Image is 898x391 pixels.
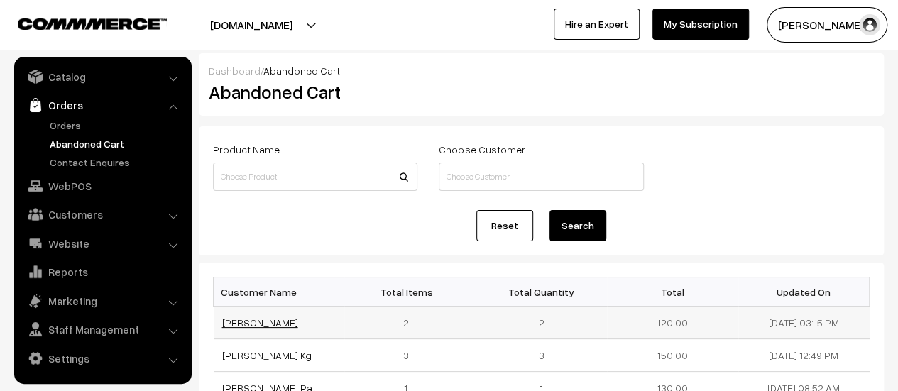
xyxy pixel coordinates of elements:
a: Reports [18,259,187,285]
td: [DATE] 03:15 PM [738,307,870,339]
a: Orders [46,118,187,133]
td: 150.00 [607,339,738,372]
a: Catalog [18,64,187,89]
a: Reset [476,210,533,241]
label: Choose Customer [439,142,525,157]
th: Total Quantity [476,277,607,307]
td: 2 [476,307,607,339]
div: / [209,63,874,78]
img: user [859,14,880,35]
a: COMMMERCE [18,14,142,31]
a: Dashboard [209,65,261,77]
td: 3 [344,339,476,372]
button: Search [549,210,606,241]
a: Contact Enquires [46,155,187,170]
a: [PERSON_NAME] Kg [222,349,312,361]
h2: Abandoned Cart [209,81,416,103]
th: Total Items [344,277,476,307]
button: [DOMAIN_NAME] [160,7,342,43]
a: Orders [18,92,187,118]
td: 3 [476,339,607,372]
th: Total [607,277,738,307]
td: [DATE] 12:49 PM [738,339,870,372]
button: [PERSON_NAME] [767,7,887,43]
td: 120.00 [607,307,738,339]
a: Settings [18,346,187,371]
a: Hire an Expert [554,9,640,40]
a: Marketing [18,288,187,314]
a: Website [18,231,187,256]
span: Abandoned Cart [263,65,340,77]
a: Customers [18,202,187,227]
a: Abandoned Cart [46,136,187,151]
img: COMMMERCE [18,18,167,29]
label: Product Name [213,142,280,157]
a: WebPOS [18,173,187,199]
th: Updated On [738,277,870,307]
a: My Subscription [652,9,749,40]
a: Staff Management [18,316,187,342]
th: Customer Name [214,277,345,307]
input: Choose Product [213,163,417,191]
input: Choose Customer [439,163,643,191]
a: [PERSON_NAME] [222,316,298,329]
td: 2 [344,307,476,339]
